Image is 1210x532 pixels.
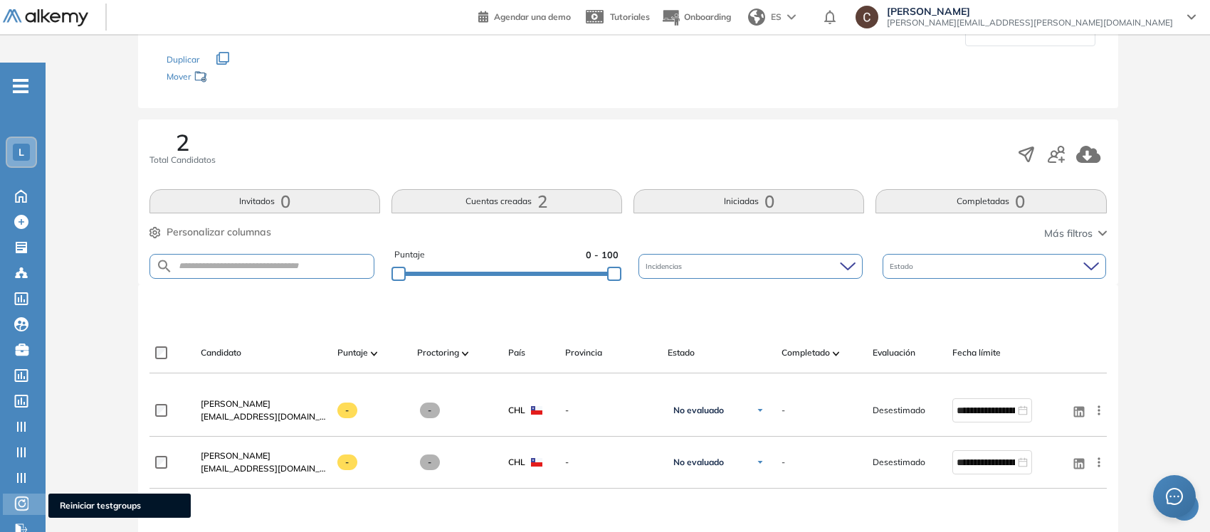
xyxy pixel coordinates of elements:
[201,398,326,410] a: [PERSON_NAME]
[1166,488,1183,505] span: message
[201,398,270,409] span: [PERSON_NAME]
[565,456,656,469] span: -
[633,189,864,213] button: Iniciadas0
[167,54,199,65] span: Duplicar
[337,403,358,418] span: -
[201,462,326,475] span: [EMAIL_ADDRESS][DOMAIN_NAME]
[565,346,602,359] span: Provincia
[394,248,425,262] span: Puntaje
[673,405,724,416] span: No evaluado
[787,14,796,20] img: arrow
[887,6,1173,17] span: [PERSON_NAME]
[873,404,925,417] span: Desestimado
[668,346,695,359] span: Estado
[508,456,525,469] span: CHL
[756,406,764,415] img: Ícono de flecha
[149,225,271,240] button: Personalizar columnas
[1044,226,1107,241] button: Más filtros
[417,346,459,359] span: Proctoring
[462,351,469,356] img: [missing "en.ARROW_ALT" translation]
[478,7,571,24] a: Agendar una demo
[167,65,309,91] div: Mover
[782,404,785,417] span: -
[782,346,830,359] span: Completado
[684,11,731,22] span: Onboarding
[508,346,525,359] span: País
[890,261,916,272] span: Estado
[531,458,542,467] img: CHL
[201,410,326,423] span: [EMAIL_ADDRESS][DOMAIN_NAME]
[952,346,1001,359] span: Fecha límite
[748,9,765,26] img: world
[673,457,724,468] span: No evaluado
[167,225,271,240] span: Personalizar columnas
[19,147,24,158] span: L
[508,404,525,417] span: CHL
[156,257,173,275] img: SEARCH_ALT
[873,346,915,359] span: Evaluación
[565,404,656,417] span: -
[875,189,1106,213] button: Completadas0
[782,456,785,469] span: -
[531,406,542,415] img: CHL
[494,11,571,22] span: Agendar una demo
[371,351,378,356] img: [missing "en.ARROW_ALT" translation]
[420,403,441,418] span: -
[586,248,619,262] span: 0 - 100
[337,346,368,359] span: Puntaje
[883,254,1107,279] div: Estado
[646,261,685,272] span: Incidencias
[771,11,782,23] span: ES
[337,454,358,470] span: -
[756,458,764,467] img: Ícono de flecha
[391,189,622,213] button: Cuentas creadas2
[3,9,88,27] img: Logo
[201,346,241,359] span: Candidato
[60,499,179,512] span: Reiniciar testgroups
[610,11,650,22] span: Tutoriales
[149,154,216,166] span: Total Candidatos
[149,189,380,213] button: Invitados0
[833,351,840,356] img: [missing "en.ARROW_ALT" translation]
[420,454,441,470] span: -
[1044,226,1093,241] span: Más filtros
[887,17,1173,28] span: [PERSON_NAME][EMAIL_ADDRESS][PERSON_NAME][DOMAIN_NAME]
[176,131,189,154] span: 2
[661,2,731,33] button: Onboarding
[201,449,326,462] a: [PERSON_NAME]
[873,456,925,469] span: Desestimado
[13,85,28,87] i: -
[201,450,270,461] span: [PERSON_NAME]
[638,254,863,279] div: Incidencias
